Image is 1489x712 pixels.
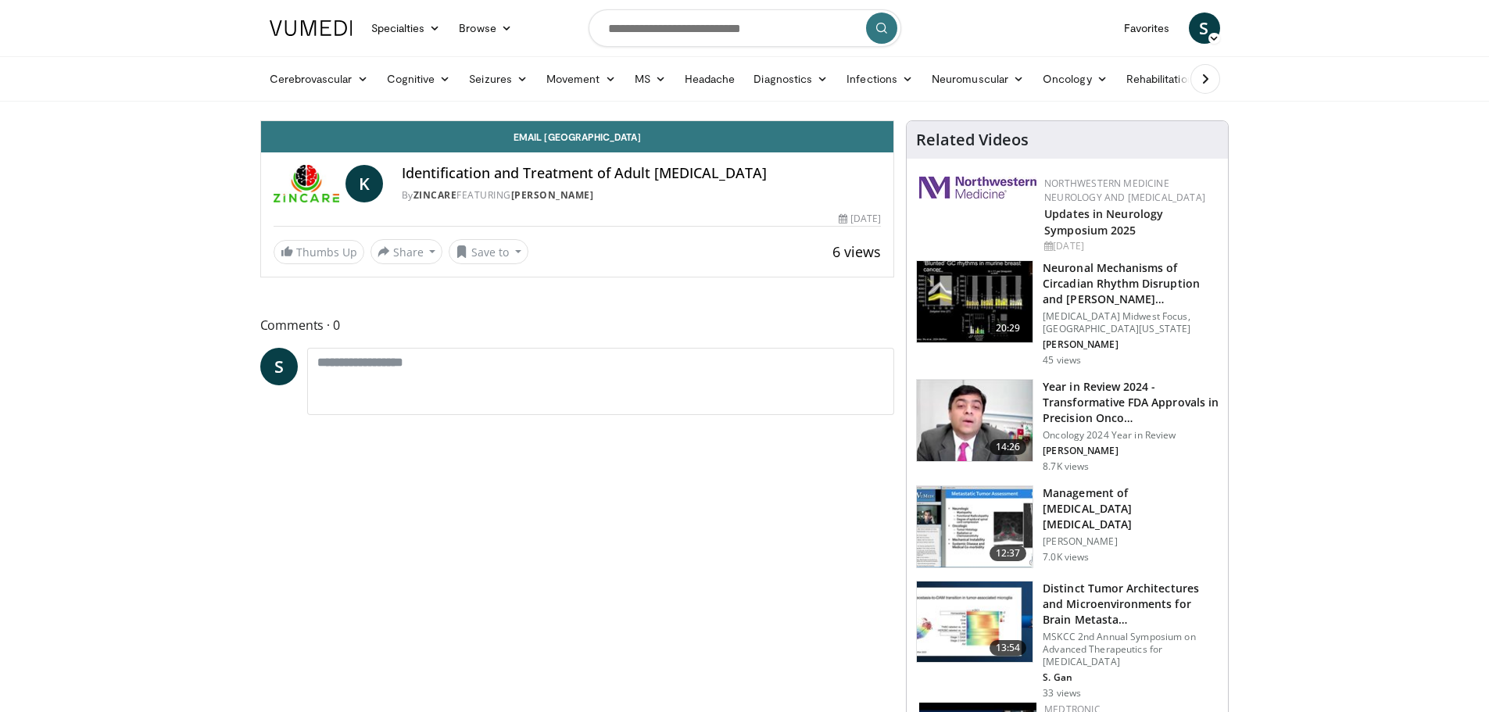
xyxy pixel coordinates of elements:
h3: Neuronal Mechanisms of Circadian Rhythm Disruption and [PERSON_NAME]… [1043,260,1219,307]
span: 14:26 [990,439,1027,455]
a: 20:29 Neuronal Mechanisms of Circadian Rhythm Disruption and [PERSON_NAME]… [MEDICAL_DATA] Midwes... [916,260,1219,367]
a: 13:54 Distinct Tumor Architectures and Microenvironments for Brain Metasta… MSKCC 2nd Annual Symp... [916,581,1219,699]
p: 7.0K views [1043,551,1089,564]
img: 2a462fb6-9365-492a-ac79-3166a6f924d8.png.150x105_q85_autocrop_double_scale_upscale_version-0.2.jpg [919,177,1036,199]
a: Email [GEOGRAPHIC_DATA] [261,121,894,152]
p: S. Gan [1043,671,1219,684]
a: Cognitive [378,63,460,95]
button: Share [370,239,443,264]
p: 33 views [1043,687,1081,699]
p: 45 views [1043,354,1081,367]
input: Search topics, interventions [589,9,901,47]
p: [PERSON_NAME] [1043,535,1219,548]
a: Updates in Neurology Symposium 2025 [1044,206,1163,238]
img: 22cacae0-80e8-46c7-b946-25cff5e656fa.150x105_q85_crop-smart_upscale.jpg [917,380,1033,461]
p: 8.7K views [1043,460,1089,473]
a: Thumbs Up [274,240,364,264]
span: 20:29 [990,320,1027,336]
a: Browse [449,13,521,44]
a: Cerebrovascular [260,63,378,95]
div: By FEATURING [402,188,881,202]
span: Comments 0 [260,315,895,335]
p: [PERSON_NAME] [1043,338,1219,351]
a: [PERSON_NAME] [511,188,594,202]
a: MS [625,63,675,95]
div: [DATE] [1044,239,1215,253]
a: 14:26 Year in Review 2024 - Transformative FDA Approvals in Precision Onco… Oncology 2024 Year in... [916,379,1219,473]
h4: Identification and Treatment of Adult [MEDICAL_DATA] [402,165,881,182]
h3: Management of [MEDICAL_DATA] [MEDICAL_DATA] [1043,485,1219,532]
button: Save to [449,239,528,264]
a: S [1189,13,1220,44]
a: Specialties [362,13,450,44]
div: [DATE] [839,212,881,226]
p: [PERSON_NAME] [1043,445,1219,457]
img: VuMedi Logo [270,20,353,36]
p: MSKCC 2nd Annual Symposium on Advanced Therapeutics for [MEDICAL_DATA] [1043,631,1219,668]
a: 12:37 Management of [MEDICAL_DATA] [MEDICAL_DATA] [PERSON_NAME] 7.0K views [916,485,1219,568]
h4: Related Videos [916,131,1029,149]
a: Neuromuscular [922,63,1033,95]
p: [MEDICAL_DATA] Midwest Focus, [GEOGRAPHIC_DATA][US_STATE] [1043,310,1219,335]
a: Oncology [1033,63,1117,95]
a: Northwestern Medicine Neurology and [MEDICAL_DATA] [1044,177,1205,204]
img: 794453ef-1029-426c-8d4c-227cbffecffd.150x105_q85_crop-smart_upscale.jpg [917,486,1033,567]
a: Diagnostics [744,63,837,95]
span: 12:37 [990,546,1027,561]
a: Infections [837,63,922,95]
span: 6 views [832,242,881,261]
a: K [345,165,383,202]
h3: Year in Review 2024 - Transformative FDA Approvals in Precision Onco… [1043,379,1219,426]
img: ZINCARE [274,165,339,202]
a: Rehabilitation [1117,63,1203,95]
h3: Distinct Tumor Architectures and Microenvironments for Brain Metasta… [1043,581,1219,628]
img: 3e0486a5-0605-4c74-954b-542554f8cfe9.150x105_q85_crop-smart_upscale.jpg [917,261,1033,342]
p: Oncology 2024 Year in Review [1043,429,1219,442]
a: Movement [537,63,625,95]
a: Favorites [1115,13,1179,44]
a: S [260,348,298,385]
a: ZINCARE [413,188,457,202]
span: 13:54 [990,640,1027,656]
img: ac571d95-4c49-4837-947a-7ae446b2f4c9.150x105_q85_crop-smart_upscale.jpg [917,581,1033,663]
a: Seizures [460,63,537,95]
a: Headache [675,63,745,95]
